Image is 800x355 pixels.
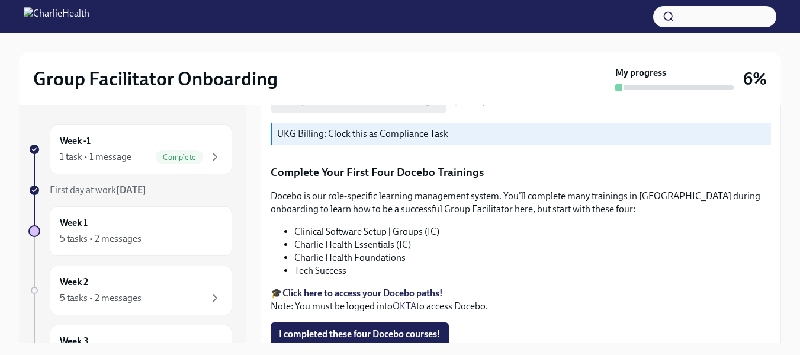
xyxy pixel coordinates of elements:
[60,276,88,289] h6: Week 2
[294,251,771,264] li: Charlie Health Foundations
[156,153,203,162] span: Complete
[277,127,766,140] p: UKG Billing: Clock this as Compliance Task
[279,328,441,340] span: I completed these four Docebo courses!
[294,264,771,277] li: Tech Success
[28,184,232,197] a: First day at work[DATE]
[116,184,146,196] strong: [DATE]
[393,300,416,312] a: OKTA
[463,97,508,106] span: Completed
[271,190,771,216] p: Docebo is our role-specific learning management system. You'll complete many trainings in [GEOGRA...
[294,225,771,238] li: Clinical Software Setup | Groups (IC)
[60,216,88,229] h6: Week 1
[294,238,771,251] li: Charlie Health Essentials (IC)
[60,232,142,245] div: 5 tasks • 2 messages
[50,184,146,196] span: First day at work
[60,292,142,305] div: 5 tasks • 2 messages
[60,335,89,348] h6: Week 3
[282,287,443,299] a: Click here to access your Docebo paths!
[28,206,232,256] a: Week 15 tasks • 2 messages
[743,68,767,89] h3: 6%
[271,322,449,346] button: I completed these four Docebo courses!
[60,135,91,148] h6: Week -1
[24,7,89,26] img: CharlieHealth
[60,151,131,164] div: 1 task • 1 message
[271,165,771,180] p: Complete Your First Four Docebo Trainings
[28,266,232,315] a: Week 25 tasks • 2 messages
[33,67,278,91] h2: Group Facilitator Onboarding
[28,124,232,174] a: Week -11 task • 1 messageComplete
[615,66,666,79] strong: My progress
[271,287,771,313] p: 🎓 Note: You must be logged into to access Docebo.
